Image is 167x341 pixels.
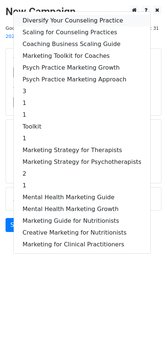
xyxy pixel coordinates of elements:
a: Toolkit [14,121,150,133]
a: Marketing Toolkit for Coaches [14,50,150,62]
a: Marketing Strategy for Psychotherapists [14,156,150,168]
small: Google Sheet: [6,25,105,39]
a: Marketing Strategy for Therapists [14,144,150,156]
a: Marketing for Clinical Practitioners [14,239,150,250]
a: Mental Health Marketing Guide [14,191,150,203]
a: Mental Health Marketing Growth [14,203,150,215]
a: Diversify Your Counseling Practice [14,15,150,27]
h2: New Campaign [6,6,161,18]
a: Coaching Business Scaling Guide [14,38,150,50]
a: Creative Marketing for Nutritionists [14,227,150,239]
a: Psych Practice Marketing Approach [14,74,150,85]
a: 1 [14,180,150,191]
a: Send [6,218,30,232]
a: 3 [14,85,150,97]
a: Marketing Guide for Nutritionists [14,215,150,227]
a: Psych Practice Marketing Growth [14,62,150,74]
a: 1 [14,109,150,121]
iframe: Chat Widget [130,306,167,341]
a: 2 [14,168,150,180]
a: 1 [14,97,150,109]
a: Scaling for Counseling Practices [14,27,150,38]
a: 1 [14,133,150,144]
